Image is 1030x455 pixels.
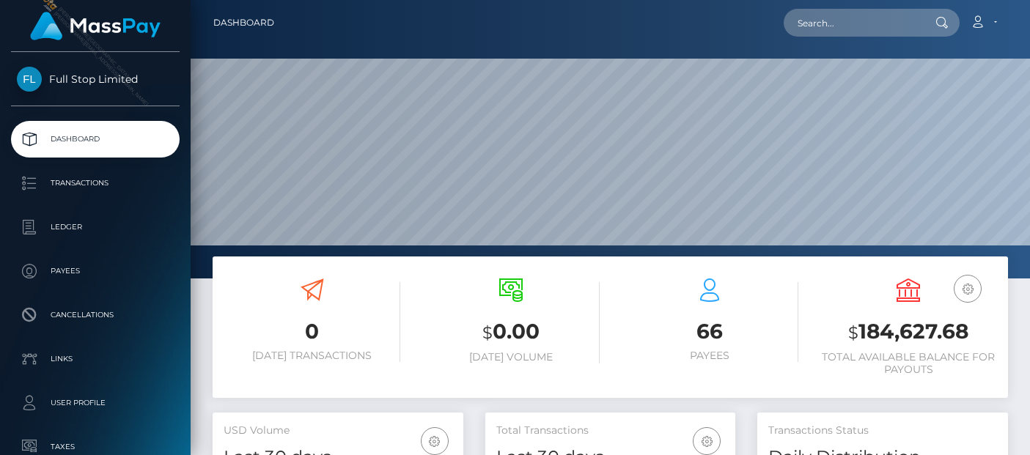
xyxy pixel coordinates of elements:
[11,253,180,289] a: Payees
[622,349,798,362] h6: Payees
[17,304,174,326] p: Cancellations
[17,392,174,414] p: User Profile
[213,7,274,38] a: Dashboard
[482,322,493,343] small: $
[11,73,180,86] span: Full Stop Limited
[622,317,798,346] h3: 66
[784,9,922,37] input: Search...
[30,12,161,40] img: MassPay Logo
[17,260,174,282] p: Payees
[11,385,180,421] a: User Profile
[11,341,180,377] a: Links
[820,317,997,347] h3: 184,627.68
[224,317,400,346] h3: 0
[820,351,997,376] h6: Total Available Balance for Payouts
[17,67,42,92] img: Full Stop Limited
[224,349,400,362] h6: [DATE] Transactions
[17,216,174,238] p: Ledger
[848,322,858,343] small: $
[11,209,180,245] a: Ledger
[224,423,452,438] h5: USD Volume
[17,348,174,370] p: Links
[422,351,599,363] h6: [DATE] Volume
[422,317,599,347] h3: 0.00
[17,128,174,150] p: Dashboard
[11,165,180,201] a: Transactions
[11,121,180,158] a: Dashboard
[496,423,725,438] h5: Total Transactions
[17,172,174,194] p: Transactions
[11,297,180,333] a: Cancellations
[768,423,997,438] h5: Transactions Status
